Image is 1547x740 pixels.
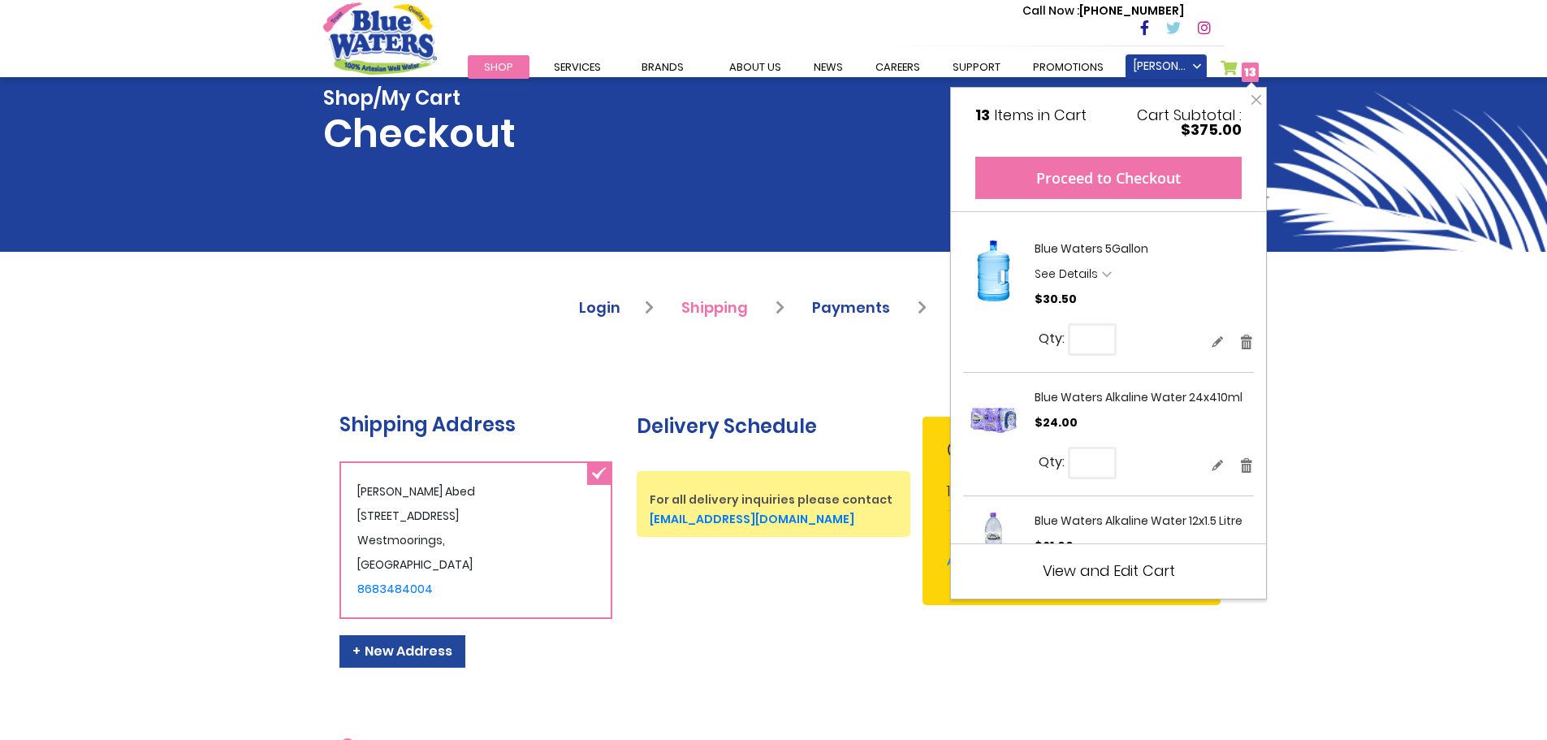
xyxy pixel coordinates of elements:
[975,157,1242,199] button: Proceed to Checkout
[963,513,1024,573] img: Blue Waters Alkaline Water 12x1.5 Litre
[1035,452,1065,472] label: Qty
[323,2,437,74] a: store logo
[1035,513,1242,529] a: Blue Waters Alkaline Water 12x1.5 Litre
[963,389,1024,450] img: Blue Waters Alkaline Water 24x410ml
[713,55,797,79] a: about us
[352,642,452,660] span: New Address
[1181,119,1242,140] span: $375.00
[1035,389,1242,405] a: Blue Waters Alkaline Water 24x410ml
[1126,54,1207,79] a: [PERSON_NAME]
[1043,560,1175,581] a: View and Edit Cart
[1221,60,1260,84] a: 13
[681,297,748,318] span: Shipping
[637,415,910,439] h1: Delivery Schedule
[681,297,784,318] a: Shipping
[357,581,433,597] a: 8683484004
[1035,240,1148,257] a: Blue Waters 5Gallon
[323,87,516,110] span: Shop/My Cart
[797,55,859,79] a: News
[554,59,601,75] span: Services
[963,513,1024,578] a: Blue Waters Alkaline Water 12x1.5 Litre
[812,297,890,318] span: Payments
[1022,2,1184,19] p: [PHONE_NUMBER]
[975,105,990,125] span: 13
[642,59,684,75] span: Brands
[579,297,654,318] a: Login
[484,59,513,75] span: Shop
[323,87,516,157] h1: Checkout
[339,635,465,668] button: New Address
[1137,105,1235,125] span: Cart Subtotal
[339,461,613,619] div: [PERSON_NAME] Abed [STREET_ADDRESS] Westmoorings , [GEOGRAPHIC_DATA]
[947,435,1196,474] span: Order Summary
[1035,266,1098,282] span: See Details
[963,240,1024,301] img: Blue Waters 5Gallon
[1035,538,1074,554] span: $61.00
[1035,414,1078,431] span: $24.00
[650,482,897,526] h2: For all delivery inquiries please contact
[1035,291,1077,307] span: $30.50
[812,297,927,318] a: Payments
[650,511,854,527] a: [EMAIL_ADDRESS][DOMAIN_NAME]
[947,481,959,501] span: 13
[859,55,936,79] a: careers
[1022,2,1079,19] span: Call Now :
[1017,55,1120,79] a: Promotions
[936,55,1017,79] a: support
[339,410,613,461] div: Shipping Address
[1244,64,1256,80] span: 13
[947,552,1078,570] span: Apply Discount Code
[963,389,1024,455] a: Blue Waters Alkaline Water 24x410ml
[994,105,1087,125] span: Items in Cart
[1035,328,1065,348] label: Qty
[963,240,1024,306] a: Blue Waters 5Gallon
